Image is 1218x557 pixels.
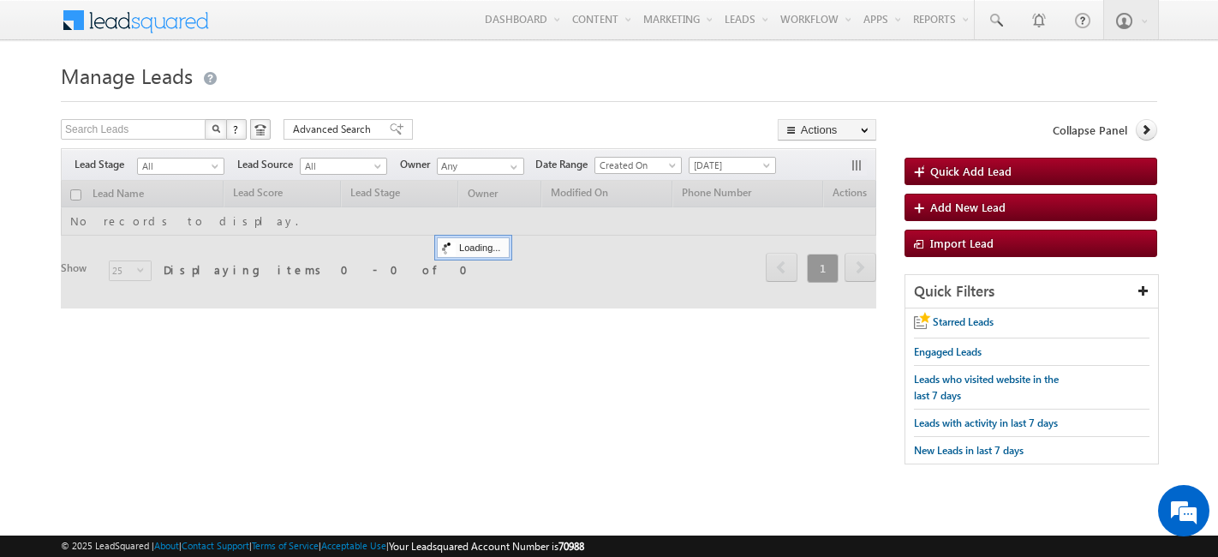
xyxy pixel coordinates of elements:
[930,164,1012,178] span: Quick Add Lead
[690,158,771,173] span: [DATE]
[914,416,1058,429] span: Leads with activity in last 7 days
[535,157,594,172] span: Date Range
[905,275,1158,308] div: Quick Filters
[226,119,247,140] button: ?
[930,236,994,250] span: Import Lead
[137,158,224,175] a: All
[75,157,137,172] span: Lead Stage
[501,159,522,176] a: Show All Items
[301,159,382,174] span: All
[437,158,524,175] input: Type to Search
[930,200,1006,214] span: Add New Lead
[300,158,387,175] a: All
[558,540,584,553] span: 70988
[594,157,682,174] a: Created On
[778,119,876,141] button: Actions
[914,444,1024,457] span: New Leads in last 7 days
[1053,123,1127,138] span: Collapse Panel
[212,124,220,133] img: Search
[914,373,1059,402] span: Leads who visited website in the last 7 days
[400,157,437,172] span: Owner
[914,345,982,358] span: Engaged Leads
[237,157,300,172] span: Lead Source
[293,122,376,137] span: Advanced Search
[61,62,193,89] span: Manage Leads
[595,158,677,173] span: Created On
[154,540,179,551] a: About
[182,540,249,551] a: Contact Support
[233,122,241,136] span: ?
[389,540,584,553] span: Your Leadsquared Account Number is
[138,159,219,174] span: All
[689,157,776,174] a: [DATE]
[61,538,584,554] span: © 2025 LeadSquared | | | | |
[437,237,510,258] div: Loading...
[321,540,386,551] a: Acceptable Use
[933,315,994,328] span: Starred Leads
[252,540,319,551] a: Terms of Service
